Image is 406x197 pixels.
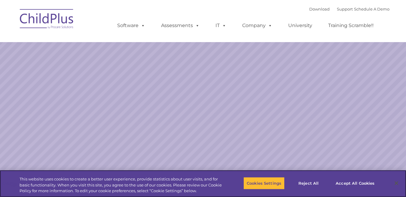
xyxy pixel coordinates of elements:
a: Training Scramble!! [322,20,380,32]
a: Company [236,20,278,32]
a: Schedule A Demo [354,7,389,11]
button: Cookies Settings [243,177,285,189]
a: Support [337,7,353,11]
button: Close [390,177,403,190]
a: Assessments [155,20,206,32]
font: | [309,7,389,11]
a: Software [111,20,151,32]
button: Reject All [290,177,327,189]
button: Accept All Cookies [332,177,378,189]
a: University [282,20,318,32]
a: Download [309,7,330,11]
a: IT [209,20,232,32]
img: ChildPlus by Procare Solutions [17,5,77,35]
div: This website uses cookies to create a better user experience, provide statistics about user visit... [20,176,223,194]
